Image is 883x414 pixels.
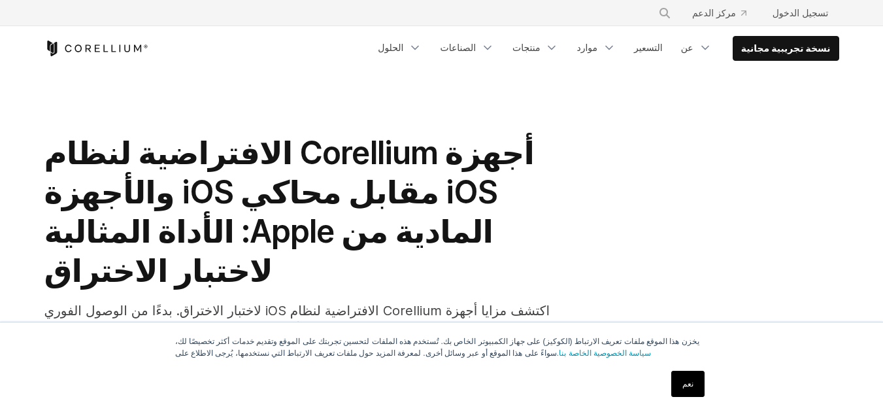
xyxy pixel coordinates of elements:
[642,1,839,25] div: قائمة التنقل
[653,1,676,25] button: يبحث
[773,7,829,18] font: تسجيل الدخول
[576,42,597,53] font: موارد
[512,42,540,53] font: منتجات
[682,379,693,388] font: نعم
[378,42,403,53] font: الحلول
[557,349,651,358] a: سياسة الخصوصية الخاصة بنا.
[44,303,559,358] font: اكتشف مزايا أجهزة Corellium الافتراضية لنظام iOS لاختبار الاختراق. بدءًا من الوصول الفوري إلى الإ...
[44,41,148,56] a: كوريليوم هوم
[681,42,693,53] font: عن
[175,337,699,358] font: يخزن هذا الموقع ملفات تعريف الارتباط (الكوكيز) على جهاز الكمبيوتر الخاص بك. تُستخدم هذه الملفات ل...
[692,7,736,18] font: مركز الدعم
[741,43,831,54] font: نسخة تجريبية مجانية
[671,371,705,397] a: نعم
[370,36,839,61] div: قائمة التنقل
[44,133,534,290] font: أجهزة Corellium الافتراضية لنظام iOS مقابل محاكي iOS والأجهزة المادية من Apple: الأداة المثالية ل...
[634,42,663,53] font: التسعير
[440,42,476,53] font: الصناعات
